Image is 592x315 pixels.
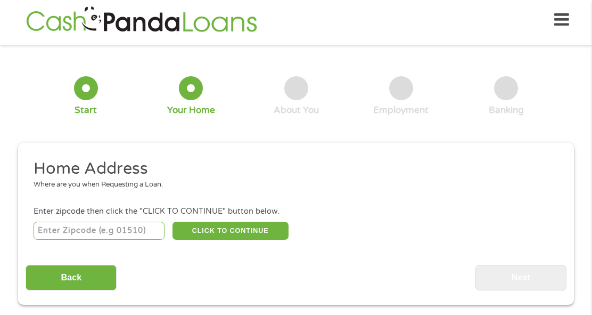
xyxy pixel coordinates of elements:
[489,104,524,116] div: Banking
[373,104,429,116] div: Employment
[23,5,260,35] img: GetLoanNow Logo
[274,104,319,116] div: About You
[34,180,551,190] div: Where are you when Requesting a Loan.
[34,206,558,217] div: Enter zipcode then click the "CLICK TO CONTINUE" button below.
[75,104,97,116] div: Start
[172,222,289,240] button: CLICK TO CONTINUE
[26,265,117,291] input: Back
[34,158,551,180] h2: Home Address
[34,222,165,240] input: Enter Zipcode (e.g 01510)
[475,265,566,291] input: Next
[167,104,215,116] div: Your Home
